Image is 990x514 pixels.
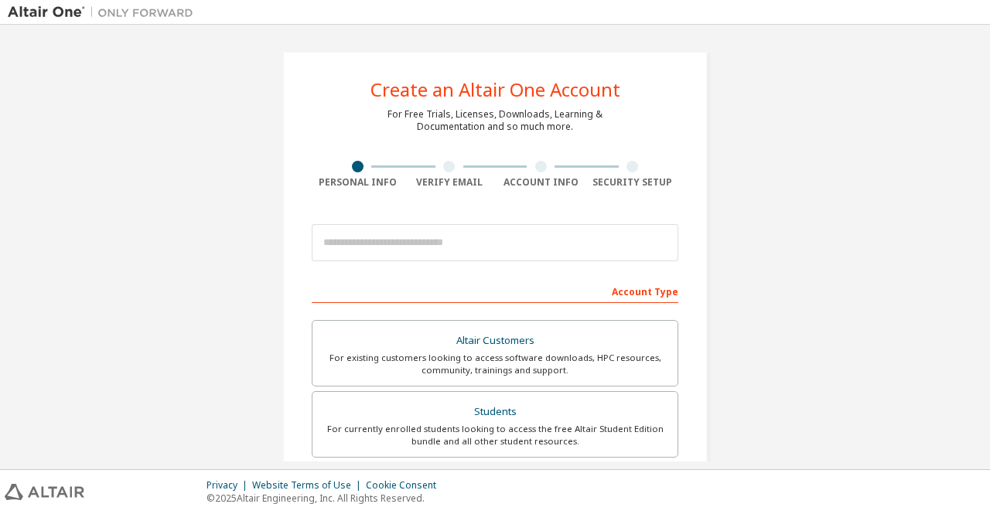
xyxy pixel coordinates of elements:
div: Personal Info [312,176,404,189]
img: Altair One [8,5,201,20]
img: altair_logo.svg [5,484,84,500]
div: For existing customers looking to access software downloads, HPC resources, community, trainings ... [322,352,668,376]
div: For currently enrolled students looking to access the free Altair Student Edition bundle and all ... [322,423,668,448]
div: Account Info [495,176,587,189]
div: Account Type [312,278,678,303]
div: Cookie Consent [366,479,445,492]
p: © 2025 Altair Engineering, Inc. All Rights Reserved. [207,492,445,505]
div: Website Terms of Use [252,479,366,492]
div: Altair Customers [322,330,668,352]
div: Students [322,401,668,423]
div: Create an Altair One Account [370,80,620,99]
div: Verify Email [404,176,496,189]
div: Security Setup [587,176,679,189]
div: Privacy [207,479,252,492]
div: For Free Trials, Licenses, Downloads, Learning & Documentation and so much more. [387,108,603,133]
